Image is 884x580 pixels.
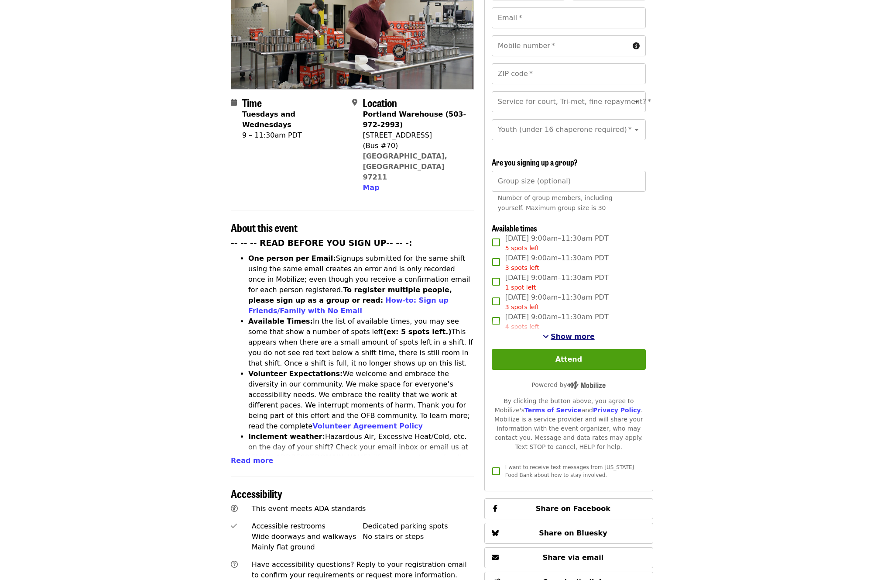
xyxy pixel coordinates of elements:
span: Share via email [543,553,604,562]
a: [GEOGRAPHIC_DATA], [GEOGRAPHIC_DATA] 97211 [363,152,447,181]
span: Number of group members, including yourself. Maximum group size is 30 [498,194,613,211]
input: ZIP code [492,63,646,84]
strong: (ex: 5 spots left.) [383,328,451,336]
span: Available times [492,222,537,234]
input: Mobile number [492,35,629,56]
strong: Inclement weather: [248,432,325,441]
strong: One person per Email: [248,254,336,262]
i: calendar icon [231,98,237,107]
span: Have accessibility questions? Reply to your registration email to confirm your requirements or re... [252,560,467,579]
i: universal-access icon [231,504,238,513]
div: (Bus #70) [363,141,466,151]
a: Privacy Policy [593,407,641,414]
strong: Volunteer Expectations: [248,369,343,378]
div: Accessible restrooms [252,521,363,532]
li: Signups submitted for the same shift using the same email creates an error and is only recorded o... [248,253,474,316]
strong: Available Times: [248,317,313,325]
i: check icon [231,522,237,530]
i: question-circle icon [231,560,238,569]
i: circle-info icon [633,42,640,50]
span: 5 spots left [505,245,539,252]
strong: Portland Warehouse (503-972-2993) [363,110,466,129]
span: 3 spots left [505,304,539,311]
input: Email [492,7,646,28]
strong: To register multiple people, please sign up as a group or read: [248,286,452,304]
div: By clicking the button above, you agree to Mobilize's and . Mobilize is a service provider and wi... [492,397,646,452]
button: Read more [231,456,273,466]
a: Terms of Service [524,407,582,414]
button: Open [630,124,643,136]
strong: -- -- -- READ BEFORE YOU SIGN UP-- -- -: [231,238,412,248]
button: Share via email [484,547,653,568]
span: 3 spots left [505,264,539,271]
div: 9 – 11:30am PDT [242,130,345,141]
span: Map [363,183,379,192]
input: [object Object] [492,171,646,192]
li: We welcome and embrace the diversity in our community. We make space for everyone’s accessibility... [248,369,474,432]
button: Share on Bluesky [484,523,653,544]
span: Show more [551,332,595,341]
div: Mainly flat ground [252,542,363,552]
span: [DATE] 9:00am–11:30am PDT [505,253,609,273]
span: Powered by [531,381,606,388]
span: Time [242,95,262,110]
span: [DATE] 9:00am–11:30am PDT [505,233,609,253]
div: [STREET_ADDRESS] [363,130,466,141]
a: Volunteer Agreement Policy [312,422,423,430]
div: Dedicated parking spots [363,521,474,532]
span: [DATE] 9:00am–11:30am PDT [505,292,609,312]
img: Powered by Mobilize [567,381,606,389]
a: How-to: Sign up Friends/Family with No Email [248,296,449,315]
span: This event meets ADA standards [252,504,366,513]
button: Map [363,183,379,193]
span: Are you signing up a group? [492,156,578,168]
button: Share on Facebook [484,498,653,519]
span: [DATE] 9:00am–11:30am PDT [505,312,609,331]
div: No stairs or steps [363,532,474,542]
strong: Tuesdays and Wednesdays [242,110,295,129]
li: In the list of available times, you may see some that show a number of spots left This appears wh... [248,316,474,369]
span: Share on Facebook [536,504,610,513]
div: Wide doorways and walkways [252,532,363,542]
span: About this event [231,220,298,235]
span: Location [363,95,397,110]
span: Share on Bluesky [539,529,607,537]
button: Attend [492,349,646,370]
span: 4 spots left [505,323,539,330]
span: Read more [231,456,273,465]
li: Hazardous Air, Excessive Heat/Cold, etc. on the day of your shift? Check your email inbox or emai... [248,432,474,484]
button: Open [630,96,643,108]
span: [DATE] 9:00am–11:30am PDT [505,273,609,292]
i: map-marker-alt icon [352,98,357,107]
span: Accessibility [231,486,282,501]
span: I want to receive text messages from [US_STATE] Food Bank about how to stay involved. [505,464,634,478]
span: 1 spot left [505,284,536,291]
button: See more timeslots [543,331,595,342]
